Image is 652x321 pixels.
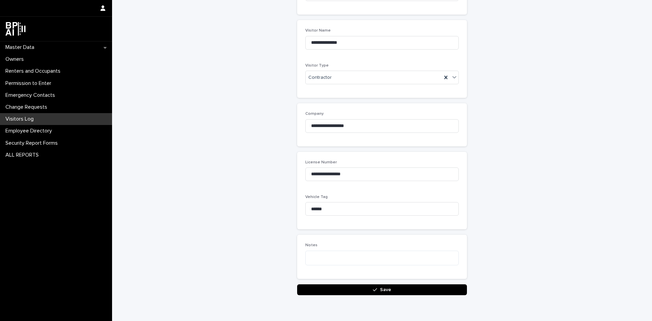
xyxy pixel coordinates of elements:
span: Visitor Name [305,29,331,33]
span: Notes [305,243,318,247]
img: dwgmcNfxSF6WIOOXiGgu [5,22,25,36]
span: License Number [305,160,337,164]
button: Save [297,284,467,295]
p: Emergency Contacts [3,92,60,99]
p: Change Requests [3,104,53,110]
p: Security Report Forms [3,140,63,146]
p: Visitors Log [3,116,39,122]
p: Owners [3,56,29,63]
p: ALL REPORTS [3,152,44,158]
span: Vehicle Tag [305,195,328,199]
span: Contractor [308,74,332,81]
p: Employee Directory [3,128,57,134]
p: Permission to Enter [3,80,57,87]
span: Visitor Type [305,64,329,68]
p: Renters and Occupants [3,68,66,74]
p: Master Data [3,44,40,51]
span: Company [305,112,324,116]
span: Save [380,287,391,292]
